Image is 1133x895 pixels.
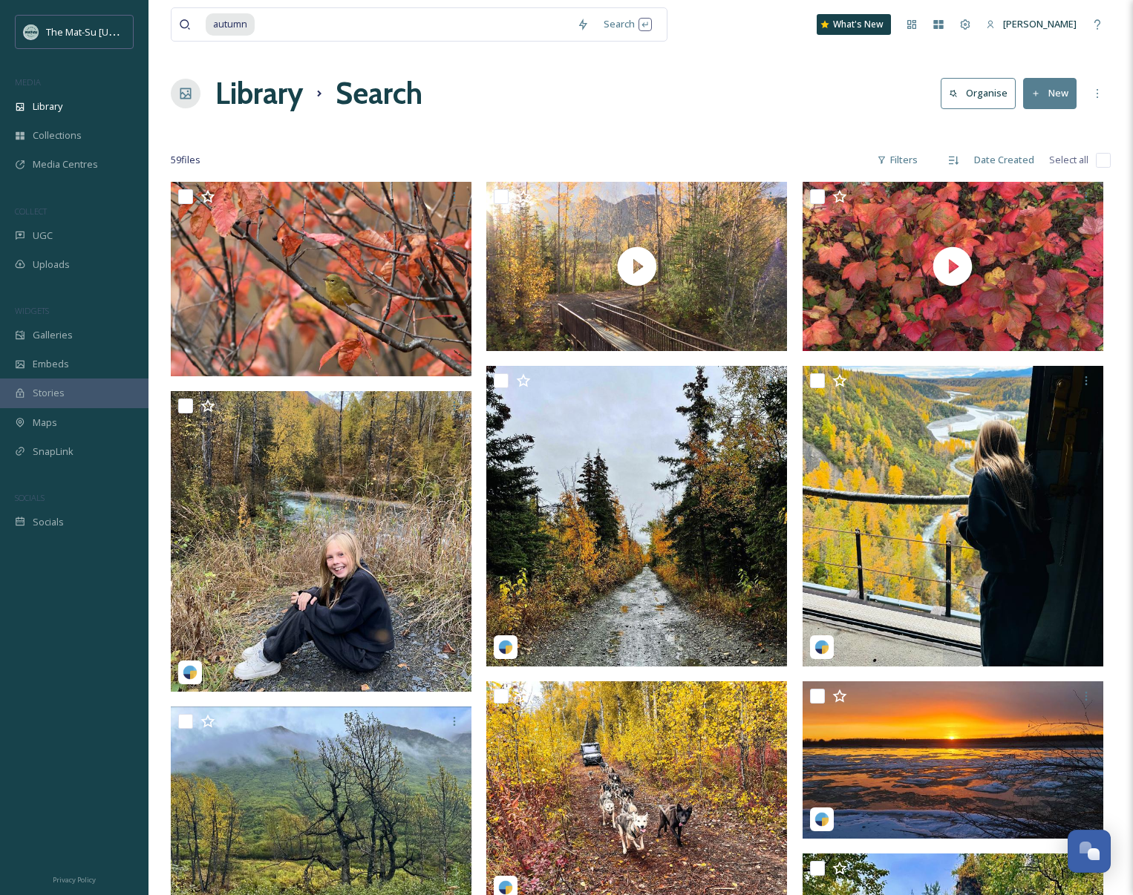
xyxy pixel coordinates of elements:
button: Organise [941,78,1016,108]
img: thumbnail [803,182,1103,351]
span: Library [33,99,62,114]
span: MEDIA [15,76,41,88]
span: Galleries [33,328,73,342]
img: 4678a65c-f555-8da3-36dc-2f0a92fd9192.jpg [803,366,1103,666]
span: SOCIALS [15,492,45,503]
span: Uploads [33,258,70,272]
span: Embeds [33,357,69,371]
img: snapsea-logo.png [814,812,829,827]
span: COLLECT [15,206,47,217]
div: Filters [869,145,925,174]
span: Select all [1049,153,1088,167]
img: 2019Sep08--09-Justin%20Saunders.jpg [171,182,471,376]
img: 97d86fbf-ce02-6408-40d9-f9aa3832d7b9.jpg [171,391,471,692]
img: 90d3ae88-926d-f276-4e2d-cfd6d92cd82b.jpg [486,366,787,666]
img: snapsea-logo.png [814,640,829,655]
img: 46ee8067-3573-6839-9b53-4094f88c049b.jpg [803,681,1103,839]
a: Privacy Policy [53,870,96,888]
div: Search [596,10,659,39]
span: 59 file s [171,153,200,167]
span: autumn [206,13,255,35]
img: snapsea-logo.png [498,880,513,895]
img: snapsea-logo.png [498,640,513,655]
span: Socials [33,515,64,529]
span: Privacy Policy [53,875,96,885]
a: Library [215,71,303,116]
img: thumbnail [486,182,787,351]
a: What's New [817,14,891,35]
button: Open Chat [1068,830,1111,873]
span: WIDGETS [15,305,49,316]
span: Media Centres [33,157,98,171]
a: [PERSON_NAME] [979,10,1084,39]
span: [PERSON_NAME] [1003,17,1077,30]
span: UGC [33,229,53,243]
span: SnapLink [33,445,74,459]
span: The Mat-Su [US_STATE] [46,24,149,39]
span: Maps [33,416,57,430]
div: Date Created [967,145,1042,174]
img: Social_thumbnail.png [24,24,39,39]
button: New [1023,78,1077,108]
img: snapsea-logo.png [183,665,197,680]
h1: Search [336,71,422,116]
span: Collections [33,128,82,142]
a: Organise [941,78,1023,108]
span: Stories [33,386,65,400]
